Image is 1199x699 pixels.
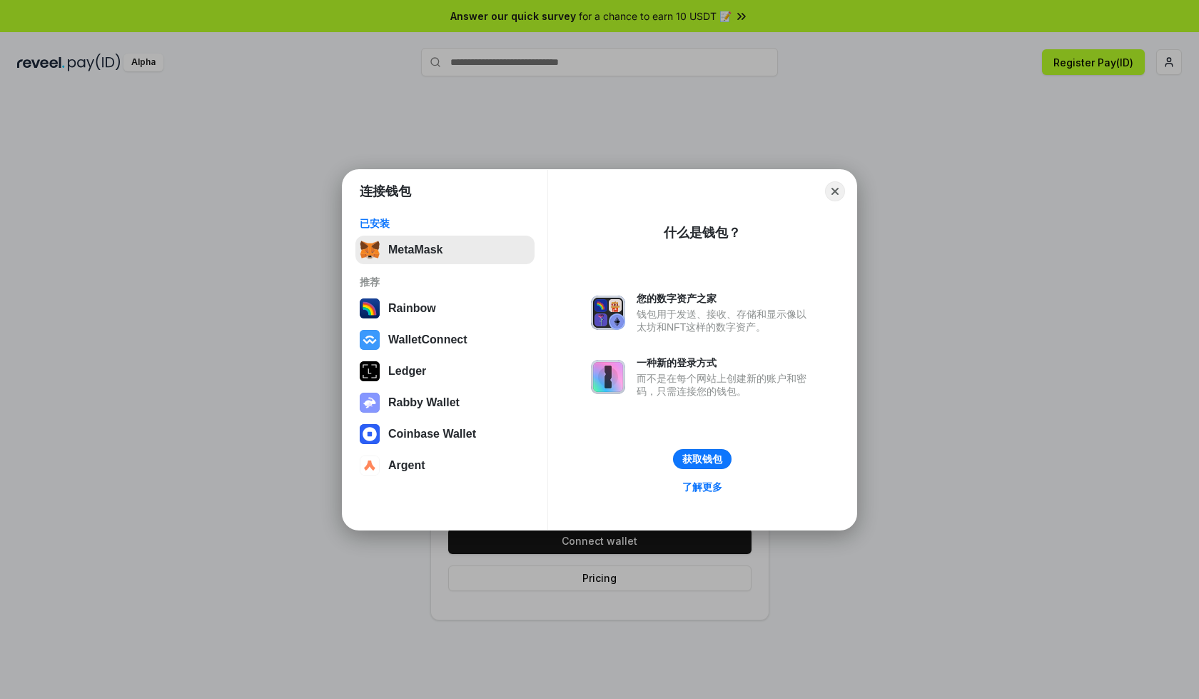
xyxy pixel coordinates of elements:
[388,459,425,472] div: Argent
[360,240,380,260] img: svg+xml,%3Csvg%20fill%3D%22none%22%20height%3D%2233%22%20viewBox%3D%220%200%2035%2033%22%20width%...
[388,428,476,441] div: Coinbase Wallet
[355,357,535,386] button: Ledger
[591,360,625,394] img: svg+xml,%3Csvg%20xmlns%3D%22http%3A%2F%2Fwww.w3.org%2F2000%2Fsvg%22%20fill%3D%22none%22%20viewBox...
[388,243,442,256] div: MetaMask
[637,356,814,369] div: 一种新的登录方式
[355,326,535,354] button: WalletConnect
[682,453,722,466] div: 获取钱包
[682,481,722,493] div: 了解更多
[664,224,741,241] div: 什么是钱包？
[360,361,380,381] img: svg+xml,%3Csvg%20xmlns%3D%22http%3A%2F%2Fwww.w3.org%2F2000%2Fsvg%22%20width%3D%2228%22%20height%3...
[360,217,530,230] div: 已安装
[360,183,411,200] h1: 连接钱包
[360,276,530,288] div: 推荐
[360,424,380,444] img: svg+xml,%3Csvg%20width%3D%2228%22%20height%3D%2228%22%20viewBox%3D%220%200%2028%2028%22%20fill%3D...
[360,330,380,350] img: svg+xml,%3Csvg%20width%3D%2228%22%20height%3D%2228%22%20viewBox%3D%220%200%2028%2028%22%20fill%3D...
[388,333,467,346] div: WalletConnect
[355,294,535,323] button: Rainbow
[591,296,625,330] img: svg+xml,%3Csvg%20xmlns%3D%22http%3A%2F%2Fwww.w3.org%2F2000%2Fsvg%22%20fill%3D%22none%22%20viewBox...
[360,393,380,413] img: svg+xml,%3Csvg%20xmlns%3D%22http%3A%2F%2Fwww.w3.org%2F2000%2Fsvg%22%20fill%3D%22none%22%20viewBox...
[673,449,732,469] button: 获取钱包
[637,292,814,305] div: 您的数字资产之家
[825,181,845,201] button: Close
[355,388,535,417] button: Rabby Wallet
[355,236,535,264] button: MetaMask
[637,308,814,333] div: 钱包用于发送、接收、存储和显示像以太坊和NFT这样的数字资产。
[637,372,814,398] div: 而不是在每个网站上创建新的账户和密码，只需连接您的钱包。
[388,396,460,409] div: Rabby Wallet
[355,420,535,448] button: Coinbase Wallet
[674,478,731,496] a: 了解更多
[360,456,380,476] img: svg+xml,%3Csvg%20width%3D%2228%22%20height%3D%2228%22%20viewBox%3D%220%200%2028%2028%22%20fill%3D...
[360,298,380,318] img: svg+xml,%3Csvg%20width%3D%22120%22%20height%3D%22120%22%20viewBox%3D%220%200%20120%20120%22%20fil...
[355,451,535,480] button: Argent
[388,302,436,315] div: Rainbow
[388,365,426,378] div: Ledger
